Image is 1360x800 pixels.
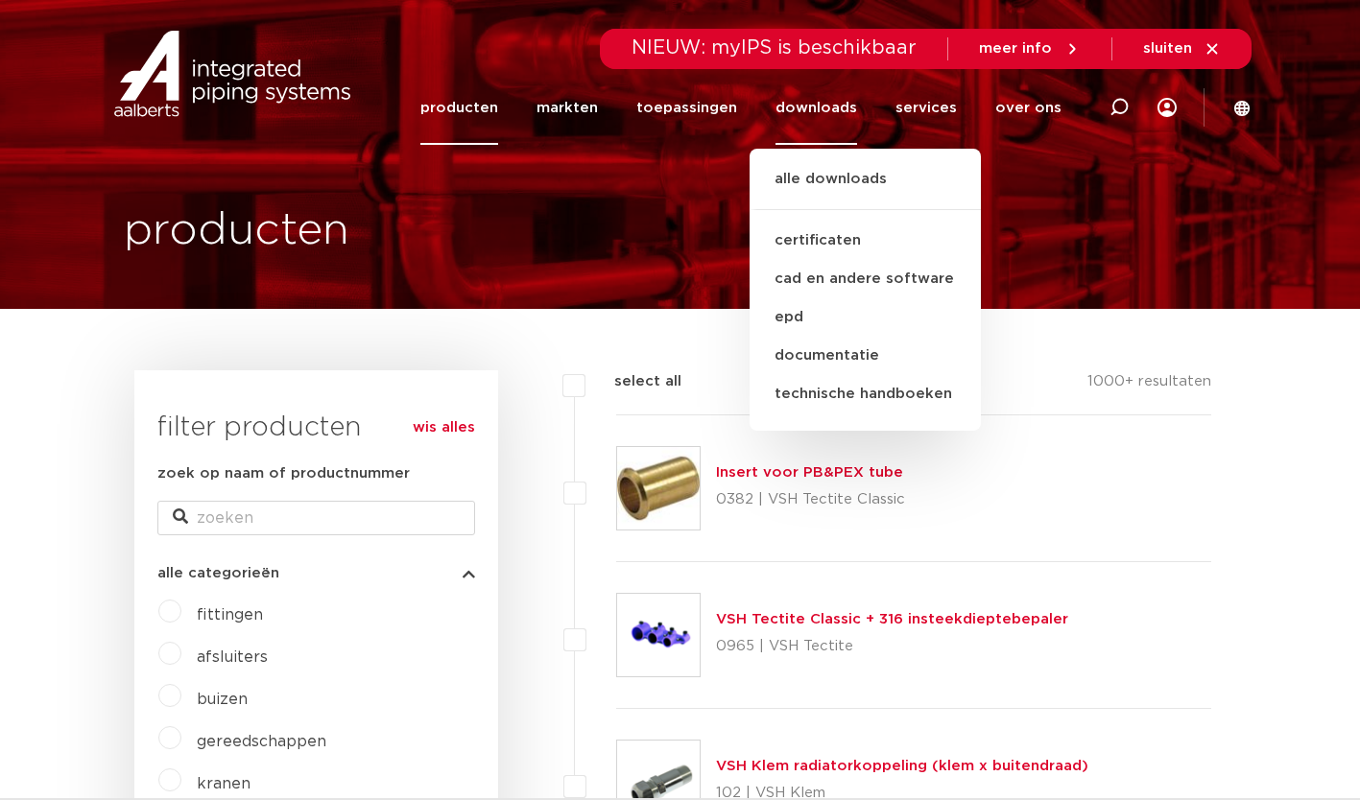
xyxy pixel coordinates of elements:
nav: Menu [420,71,1062,145]
img: Thumbnail for VSH Tectite Classic + 316 insteekdieptebepaler [617,594,700,676]
h1: producten [124,200,349,262]
label: select all [585,370,681,393]
a: buizen [197,692,248,707]
p: 0382 | VSH Tectite Classic [716,484,905,515]
a: wis alles [413,416,475,439]
a: gereedschappen [197,734,326,749]
a: afsluiters [197,649,268,665]
a: over ons [995,71,1062,145]
a: epd [750,298,981,337]
a: kranen [197,776,251,791]
span: sluiten [1143,41,1192,56]
a: certificaten [750,222,981,260]
span: meer info [979,41,1052,56]
a: downloads [775,71,857,145]
a: documentatie [750,337,981,375]
a: cad en andere software [750,260,981,298]
span: alle categorieën [157,566,279,580]
a: toepassingen [636,71,737,145]
label: zoek op naam of productnummer [157,462,410,485]
a: alle downloads [750,168,981,210]
a: markten [537,71,598,145]
a: sluiten [1143,40,1221,58]
h3: filter producten [157,409,475,447]
a: VSH Tectite Classic + 316 insteekdieptebepaler [716,612,1068,626]
a: services [895,71,957,145]
a: Insert voor PB&PEX tube [716,465,903,480]
input: zoeken [157,501,475,535]
img: Thumbnail for Insert voor PB&PEX tube [617,447,700,529]
p: 1000+ resultaten [1087,370,1211,400]
a: technische handboeken [750,375,981,413]
a: producten [420,71,498,145]
span: NIEUW: myIPS is beschikbaar [632,38,917,58]
button: alle categorieën [157,566,475,580]
a: meer info [979,40,1081,58]
p: 0965 | VSH Tectite [716,631,1068,662]
a: VSH Klem radiatorkoppeling (klem x buitendraad) [716,759,1088,773]
a: fittingen [197,607,263,623]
